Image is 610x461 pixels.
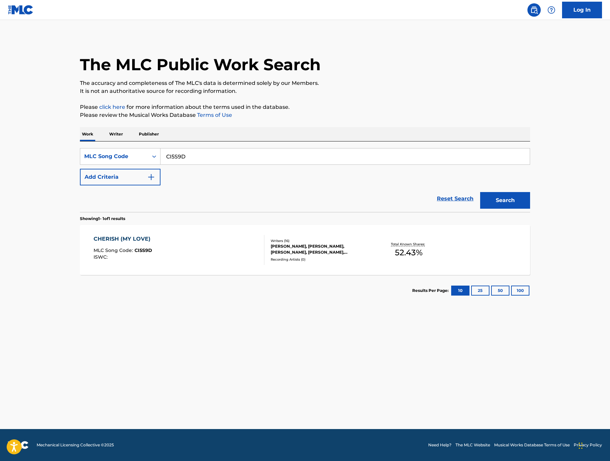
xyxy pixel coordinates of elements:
[527,3,541,17] a: Public Search
[547,6,555,14] img: help
[107,127,125,141] p: Writer
[494,442,570,448] a: Musical Works Database Terms of Use
[137,127,161,141] p: Publisher
[574,442,602,448] a: Privacy Policy
[456,442,490,448] a: The MLC Website
[80,169,160,185] button: Add Criteria
[8,441,29,449] img: logo
[196,112,232,118] a: Terms of Use
[80,127,95,141] p: Work
[80,216,125,222] p: Showing 1 - 1 of 1 results
[80,111,530,119] p: Please review the Musical Works Database
[391,242,427,247] p: Total Known Shares:
[434,191,477,206] a: Reset Search
[84,152,144,160] div: MLC Song Code
[37,442,114,448] span: Mechanical Licensing Collective © 2025
[480,192,530,209] button: Search
[80,55,321,75] h1: The MLC Public Work Search
[8,5,34,15] img: MLC Logo
[577,429,610,461] iframe: Chat Widget
[545,3,558,17] div: Help
[99,104,125,110] a: click here
[271,243,371,255] div: [PERSON_NAME], [PERSON_NAME], [PERSON_NAME], [PERSON_NAME], [PERSON_NAME], [PERSON_NAME], [PERSON...
[271,238,371,243] div: Writers ( 16 )
[80,87,530,95] p: It is not an authoritative source for recording information.
[451,286,469,296] button: 10
[562,2,602,18] a: Log In
[80,79,530,87] p: The accuracy and completeness of The MLC's data is determined solely by our Members.
[94,254,109,260] span: ISWC :
[94,247,135,253] span: MLC Song Code :
[428,442,452,448] a: Need Help?
[271,257,371,262] div: Recording Artists ( 0 )
[135,247,152,253] span: CI5S9D
[80,225,530,275] a: CHERISH (MY LOVE)MLC Song Code:CI5S9DISWC:Writers (16)[PERSON_NAME], [PERSON_NAME], [PERSON_NAME]...
[80,148,530,212] form: Search Form
[511,286,529,296] button: 100
[530,6,538,14] img: search
[579,436,583,456] div: Drag
[412,288,450,294] p: Results Per Page:
[491,286,509,296] button: 50
[395,247,423,259] span: 52.43 %
[471,286,489,296] button: 25
[80,103,530,111] p: Please for more information about the terms used in the database.
[147,173,155,181] img: 9d2ae6d4665cec9f34b9.svg
[94,235,154,243] div: CHERISH (MY LOVE)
